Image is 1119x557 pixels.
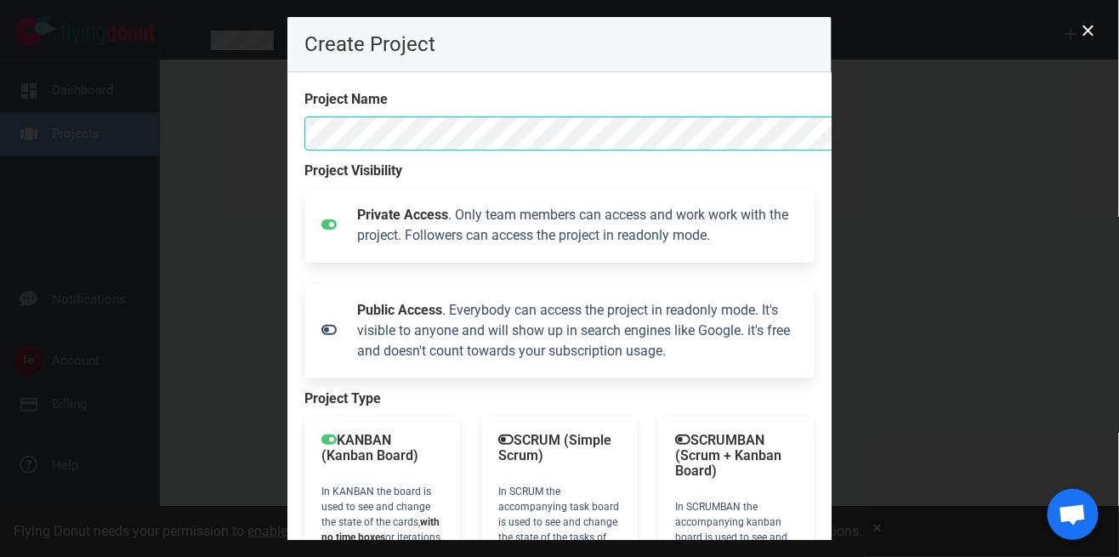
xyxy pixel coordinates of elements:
p: SCRUMBAN (Scrum + Kanban Board) [675,433,798,479]
p: SCRUM (Simple Scrum) [498,433,621,463]
div: . Only team members can access and work work with the project. Followers can access the project i... [347,195,808,256]
p: Create Project [304,34,815,54]
a: Chat abierto [1048,489,1099,540]
label: Project Type [304,389,815,409]
label: Project Name [304,89,815,110]
button: close [1075,17,1102,44]
p: KANBAN (Kanban Board) [321,433,444,463]
label: Project Visibility [304,161,815,181]
strong: Public Access [357,302,442,318]
strong: Private Access [357,207,448,223]
div: . Everybody can access the project in readonly mode. It's visible to anyone and will show up in s... [347,290,808,372]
